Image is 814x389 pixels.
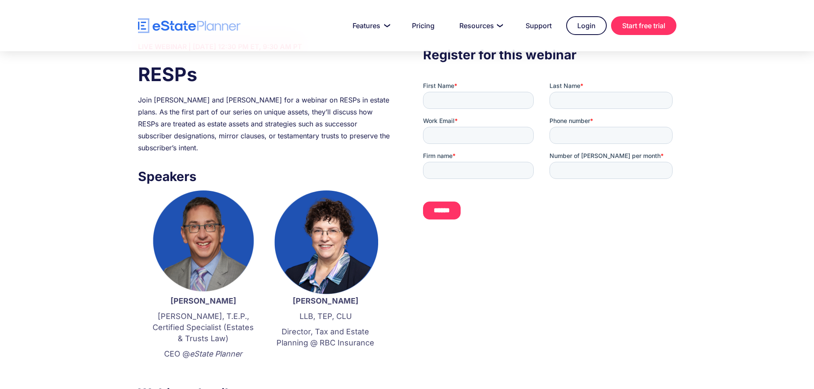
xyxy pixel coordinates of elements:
[611,16,676,35] a: Start free trial
[423,45,676,64] h3: Register for this webinar
[190,349,242,358] em: eState Planner
[449,17,511,34] a: Resources
[273,311,378,322] p: LLB, TEP, CLU
[423,82,676,234] iframe: Form 0
[151,348,256,360] p: CEO @
[515,17,562,34] a: Support
[151,311,256,344] p: [PERSON_NAME], T.E.P., Certified Specialist (Estates & Trusts Law)
[293,296,359,305] strong: [PERSON_NAME]
[402,17,445,34] a: Pricing
[566,16,607,35] a: Login
[138,61,391,88] h1: RESPs
[273,353,378,364] p: ‍
[170,296,236,305] strong: [PERSON_NAME]
[138,167,391,186] h3: Speakers
[273,326,378,348] p: Director, Tax and Estate Planning @ RBC Insurance
[342,17,397,34] a: Features
[138,94,391,154] div: Join [PERSON_NAME] and [PERSON_NAME] for a webinar on RESPs in estate plans. As the first part of...
[138,18,241,33] a: home
[151,364,256,375] p: ‍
